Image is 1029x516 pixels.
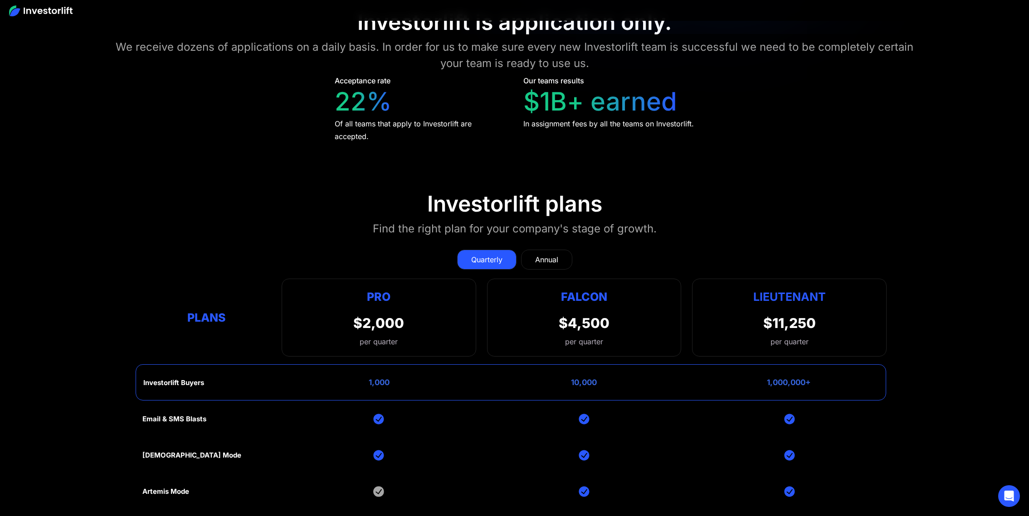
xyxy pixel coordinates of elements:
[753,290,826,304] strong: Lieutenant
[571,378,597,387] div: 10,000
[143,379,204,387] div: Investorlift Buyers
[369,378,390,387] div: 1,000
[142,487,189,496] div: Artemis Mode
[373,221,657,237] div: Find the right plan for your company's stage of growth.
[763,315,816,331] div: $11,250
[142,451,241,459] div: [DEMOGRAPHIC_DATA] Mode
[998,485,1020,507] div: Open Intercom Messenger
[103,39,926,72] div: We receive dozens of applications on a daily basis. In order for us to make sure every new Invest...
[427,191,602,217] div: Investorlift plans
[771,336,809,347] div: per quarter
[353,315,404,331] div: $2,000
[471,254,502,265] div: Quarterly
[142,415,206,423] div: Email & SMS Blasts
[523,75,584,86] div: Our teams results
[523,87,677,117] div: $1B+ earned
[535,254,558,265] div: Annual
[353,288,404,306] div: Pro
[353,336,404,347] div: per quarter
[335,117,507,143] div: Of all teams that apply to Investorlift are accepted.
[357,9,672,35] div: Investorlift is application only.
[523,117,694,130] div: In assignment fees by all the teams on Investorlift.
[565,336,603,347] div: per quarter
[559,315,610,331] div: $4,500
[335,75,390,86] div: Acceptance rate
[335,87,392,117] div: 22%
[561,288,607,306] div: Falcon
[142,309,271,326] div: Plans
[767,378,811,387] div: 1,000,000+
